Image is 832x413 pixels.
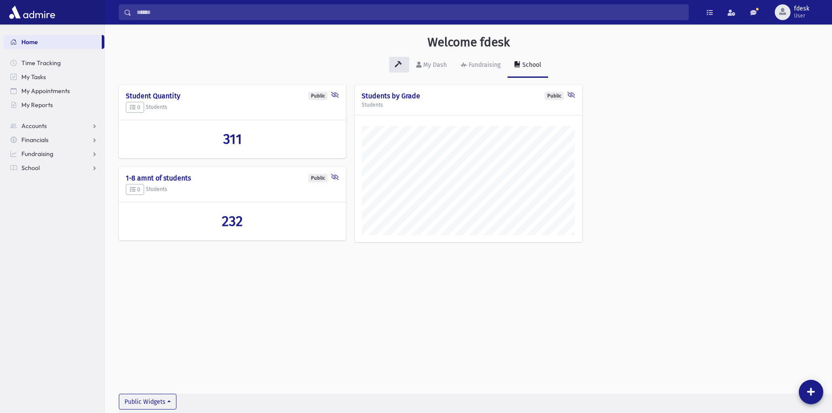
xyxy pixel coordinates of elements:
a: Accounts [3,119,104,133]
button: 0 [126,184,144,195]
h3: Welcome fdesk [428,35,510,50]
div: My Dash [421,61,447,69]
h5: Students [362,102,575,108]
h5: Students [126,184,339,195]
span: My Appointments [21,87,70,95]
span: User [794,12,809,19]
span: Fundraising [21,150,53,158]
h4: Students by Grade [362,92,575,100]
div: Public [545,92,564,100]
a: Fundraising [3,147,104,161]
h4: 1-8 amnt of students [126,174,339,182]
a: Home [3,35,102,49]
a: Financials [3,133,104,147]
span: 0 [130,104,140,111]
a: My Dash [409,53,454,78]
span: My Tasks [21,73,46,81]
button: 0 [126,102,144,113]
span: My Reports [21,101,53,109]
span: Financials [21,136,48,144]
span: School [21,164,40,172]
h4: Student Quantity [126,92,339,100]
a: School [507,53,548,78]
div: Public [308,174,328,182]
a: 232 [126,213,339,229]
a: School [3,161,104,175]
span: 0 [130,186,140,193]
div: Public [308,92,328,100]
a: My Appointments [3,84,104,98]
a: My Tasks [3,70,104,84]
a: My Reports [3,98,104,112]
a: 311 [126,131,339,147]
input: Search [131,4,688,20]
h5: Students [126,102,339,113]
span: Time Tracking [21,59,61,67]
span: Home [21,38,38,46]
span: fdesk [794,5,809,12]
div: School [521,61,541,69]
div: Fundraising [467,61,501,69]
button: Public Widgets [119,394,176,410]
span: 311 [223,131,242,147]
a: Fundraising [454,53,507,78]
img: AdmirePro [7,3,57,21]
a: Time Tracking [3,56,104,70]
span: Accounts [21,122,47,130]
span: 232 [222,213,243,229]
